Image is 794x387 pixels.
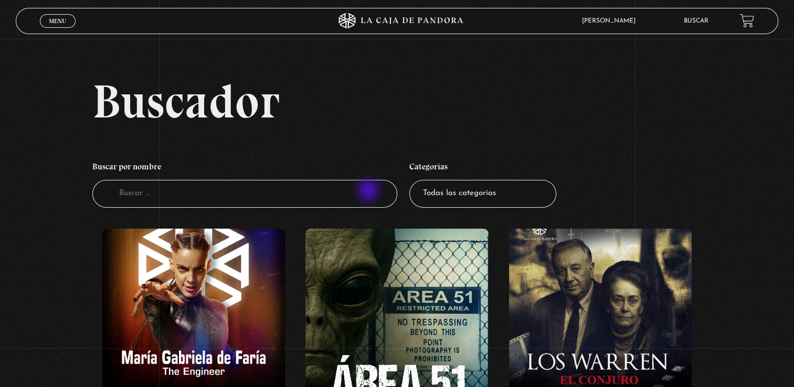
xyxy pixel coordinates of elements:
h4: Categorías [409,156,556,180]
a: View your shopping cart [740,14,754,28]
span: Menu [49,18,66,24]
span: [PERSON_NAME] [577,18,646,24]
h4: Buscar por nombre [92,156,397,180]
span: Cerrar [45,27,70,34]
a: Buscar [684,18,708,24]
h2: Buscador [92,78,778,125]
